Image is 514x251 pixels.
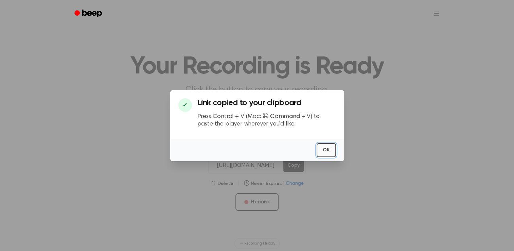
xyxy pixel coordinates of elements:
[428,5,445,22] button: Open menu
[70,7,108,20] a: Beep
[317,143,336,157] button: OK
[197,113,336,128] p: Press Control + V (Mac: ⌘ Command + V) to paste the player wherever you'd like.
[197,98,336,107] h3: Link copied to your clipboard
[178,98,192,112] div: ✔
